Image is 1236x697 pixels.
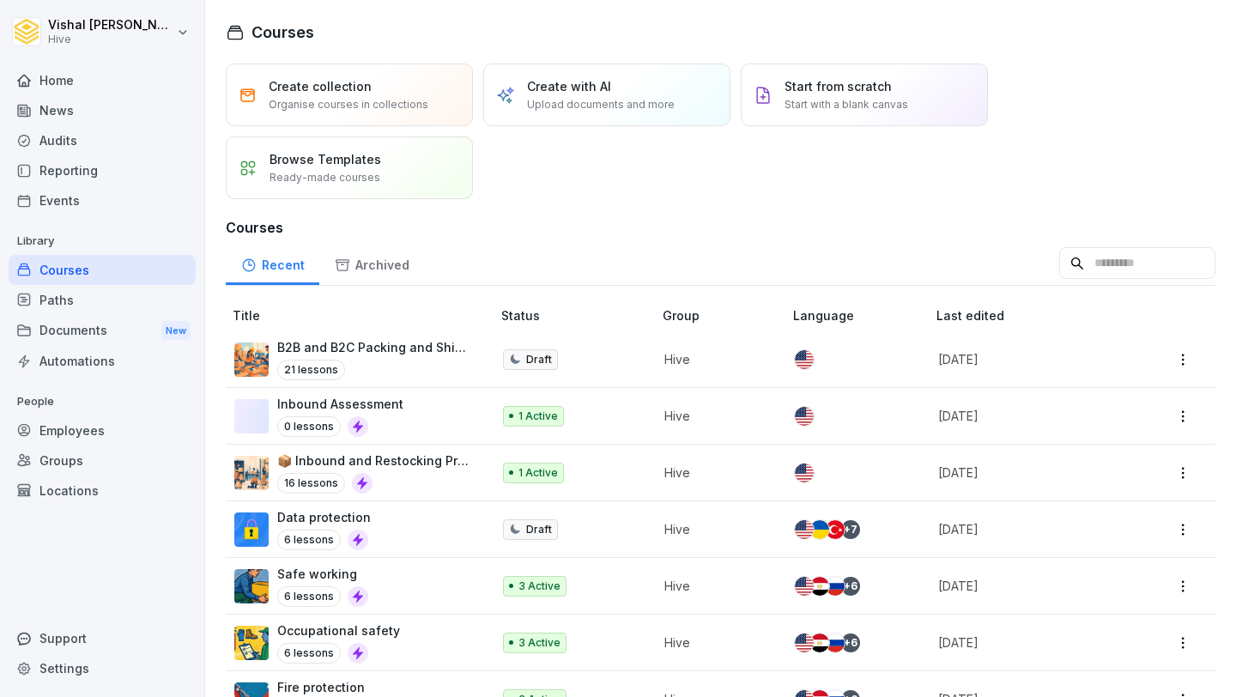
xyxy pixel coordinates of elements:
p: Group [663,306,786,324]
p: B2B and B2C Packing and Shipping Standards [277,338,474,356]
p: Upload documents and more [527,97,675,112]
img: gp1n7epbxsf9lzaihqn479zn.png [234,512,269,547]
p: 6 lessons [277,530,341,550]
p: 3 Active [518,635,560,651]
p: Hive [664,577,766,595]
p: Data protection [277,508,371,526]
p: Hive [48,33,173,45]
p: Start with a blank canvas [785,97,908,112]
img: us.svg [795,577,814,596]
a: Courses [9,255,196,285]
p: Vishal [PERSON_NAME] [48,18,173,33]
p: Ready-made courses [270,170,380,185]
div: Support [9,623,196,653]
p: 3 Active [518,579,560,594]
p: Draft [526,522,552,537]
img: eg.svg [810,577,829,596]
div: New [161,321,191,341]
img: tr.svg [826,520,845,539]
p: [DATE] [938,577,1123,595]
p: [DATE] [938,350,1123,368]
img: us.svg [795,350,814,369]
a: Locations [9,476,196,506]
a: Settings [9,653,196,683]
p: Browse Templates [270,150,381,168]
p: Last edited [936,306,1143,324]
img: mmeuwcpzq4wdpoo5q53a93vu.png [234,342,269,377]
img: us.svg [795,407,814,426]
a: Groups [9,445,196,476]
p: Hive [664,520,766,538]
img: us.svg [795,520,814,539]
p: 1 Active [518,465,558,481]
h1: Courses [251,21,314,44]
p: Safe working [277,565,368,583]
p: People [9,388,196,415]
p: 1 Active [518,409,558,424]
p: Language [793,306,930,324]
p: Create collection [269,77,372,95]
p: 📦 Inbound and Restocking Processes at Hive [277,452,474,470]
div: + 7 [841,520,860,539]
p: Hive [664,407,766,425]
p: 0 lessons [277,416,341,437]
img: us.svg [795,633,814,652]
a: Recent [226,241,319,285]
p: Occupational safety [277,621,400,639]
p: [DATE] [938,464,1123,482]
a: Reporting [9,155,196,185]
p: Start from scratch [785,77,892,95]
p: Hive [664,464,766,482]
div: Documents [9,315,196,347]
a: Home [9,65,196,95]
p: [DATE] [938,407,1123,425]
p: Hive [664,350,766,368]
p: 6 lessons [277,586,341,607]
a: Archived [319,241,424,285]
p: Fire protection [277,678,368,696]
p: Organise courses in collections [269,97,428,112]
a: DocumentsNew [9,315,196,347]
img: us.svg [795,464,814,482]
p: [DATE] [938,633,1123,652]
a: Employees [9,415,196,445]
div: + 6 [841,577,860,596]
img: ru.svg [826,577,845,596]
p: 16 lessons [277,473,345,494]
p: Draft [526,352,552,367]
p: Create with AI [527,77,611,95]
a: Automations [9,346,196,376]
img: t72cg3dsrbajyqggvzmlmfek.png [234,456,269,490]
p: Inbound Assessment [277,395,403,413]
a: News [9,95,196,125]
p: Hive [664,633,766,652]
p: Title [233,306,494,324]
div: + 6 [841,633,860,652]
h3: Courses [226,217,1215,238]
img: ua.svg [810,520,829,539]
p: 21 lessons [277,360,345,380]
a: Audits [9,125,196,155]
img: eg.svg [810,633,829,652]
img: ns5fm27uu5em6705ixom0yjt.png [234,569,269,603]
img: bgsrfyvhdm6180ponve2jajk.png [234,626,269,660]
a: Events [9,185,196,215]
p: Status [501,306,656,324]
p: [DATE] [938,520,1123,538]
p: 6 lessons [277,643,341,664]
a: Paths [9,285,196,315]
